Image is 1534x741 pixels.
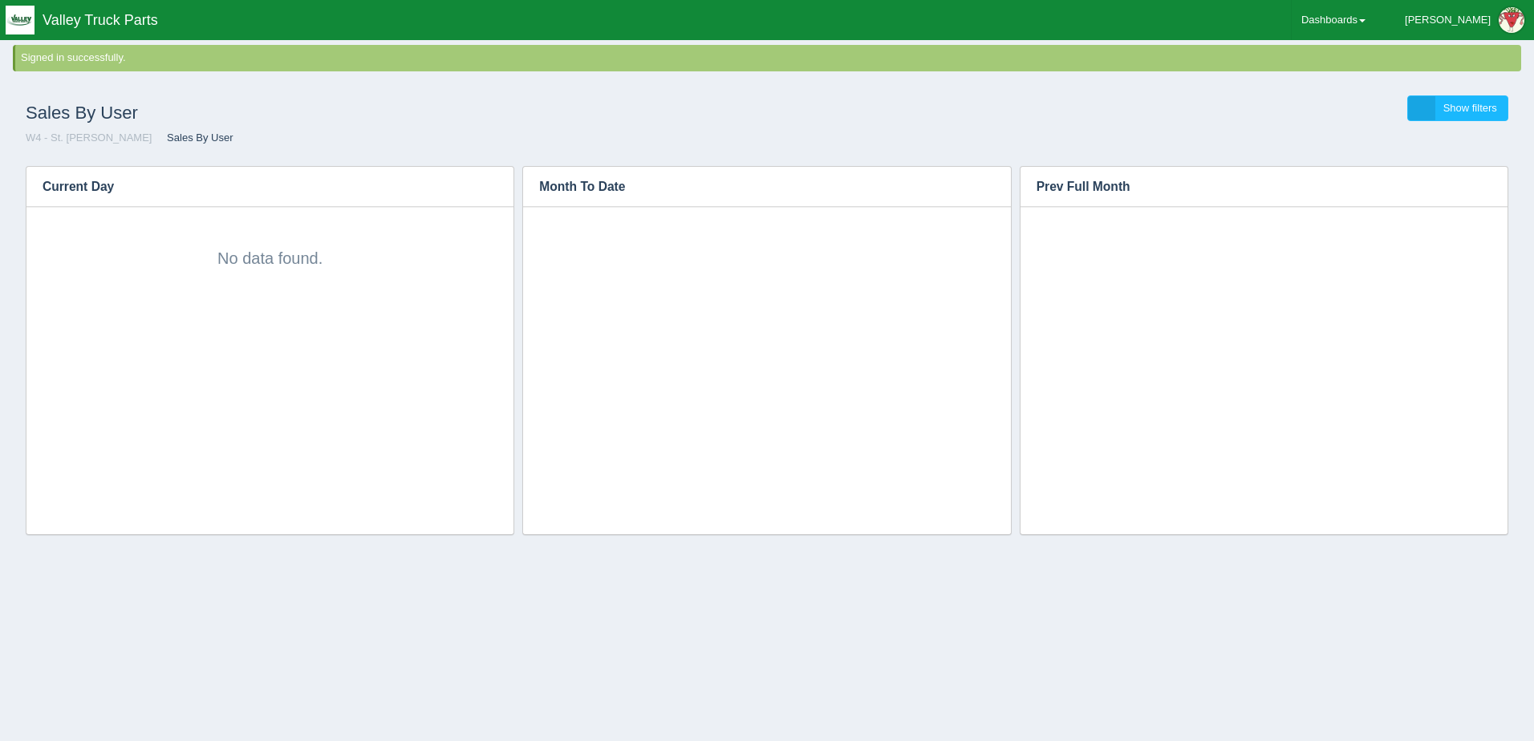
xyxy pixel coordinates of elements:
[155,131,233,146] li: Sales By User
[43,12,158,28] span: Valley Truck Parts
[1021,167,1483,207] h3: Prev Full Month
[21,51,1518,66] div: Signed in successfully.
[43,223,497,269] div: No data found.
[1407,95,1508,122] a: Show filters
[26,167,489,207] h3: Current Day
[26,132,152,144] a: W4 - St. [PERSON_NAME]
[523,167,986,207] h3: Month To Date
[6,6,34,34] img: q1blfpkbivjhsugxdrfq.png
[26,95,767,131] h1: Sales By User
[1405,4,1491,36] div: [PERSON_NAME]
[1443,102,1497,114] span: Show filters
[1499,7,1524,33] img: Profile Picture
